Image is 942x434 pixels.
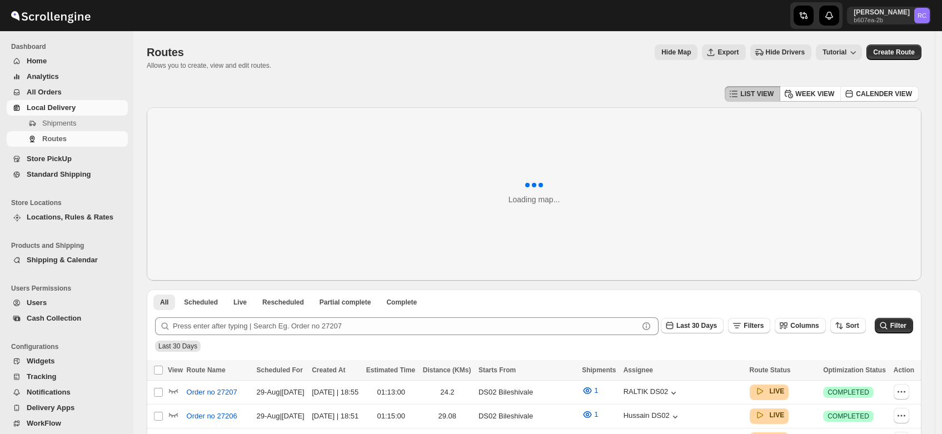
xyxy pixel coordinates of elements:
span: COMPLETED [828,388,869,397]
span: Action [894,366,914,374]
div: 24.2 [423,387,472,398]
button: Shipping & Calendar [7,252,128,268]
span: Shipments [582,366,616,374]
span: Starts From [479,366,516,374]
button: User menu [847,7,931,24]
span: Create Route [873,48,915,57]
img: ScrollEngine [9,2,92,29]
span: 29-Aug | [DATE] [256,388,304,396]
span: Local Delivery [27,103,76,112]
span: All [160,298,168,307]
text: RC [918,12,926,19]
button: Filters [728,318,770,333]
span: Complete [386,298,417,307]
div: Loading map... [509,194,560,205]
button: Create Route [866,44,921,60]
button: CALENDER VIEW [840,86,919,102]
button: Hussain DS02 [624,411,681,422]
div: [DATE] | 18:55 [312,387,360,398]
span: Products and Shipping [11,241,128,250]
span: Route Status [750,366,791,374]
span: Order no 27206 [187,411,237,422]
span: View [168,366,183,374]
button: Users [7,295,128,311]
span: Hide Drivers [766,48,805,57]
span: Standard Shipping [27,170,91,178]
button: RALTIK DS02 [624,387,680,398]
span: Store PickUp [27,154,72,163]
span: Notifications [27,388,71,396]
span: WEEK VIEW [795,89,834,98]
span: Store Locations [11,198,128,207]
span: Configurations [11,342,128,351]
span: WorkFlow [27,419,61,427]
span: Hide Map [661,48,691,57]
button: LIST VIEW [725,86,780,102]
button: Widgets [7,353,128,369]
span: Partial complete [320,298,371,307]
span: Optimization Status [823,366,886,374]
input: Press enter after typing | Search Eg. Order no 27207 [173,317,639,335]
p: b607ea-2b [854,17,910,23]
button: Locations, Rules & Rates [7,209,128,225]
span: All Orders [27,88,62,96]
button: All routes [153,295,175,310]
span: Estimated Time [366,366,415,374]
button: Export [702,44,745,60]
button: WEEK VIEW [780,86,841,102]
span: CALENDER VIEW [856,89,912,98]
span: Tutorial [823,48,846,56]
button: Sort [830,318,866,333]
span: Scheduled [184,298,218,307]
div: 01:13:00 [366,387,416,398]
button: 1 [575,382,605,400]
button: Shipments [7,116,128,131]
button: Notifications [7,385,128,400]
button: Filter [875,318,913,333]
span: Route Name [187,366,226,374]
span: Delivery Apps [27,403,74,412]
span: Routes [147,46,184,58]
span: Rescheduled [262,298,304,307]
span: Live [233,298,247,307]
span: Shipping & Calendar [27,256,98,264]
span: LIST VIEW [740,89,774,98]
button: WorkFlow [7,416,128,431]
span: Tracking [27,372,56,381]
button: Cash Collection [7,311,128,326]
span: COMPLETED [828,412,869,421]
button: Order no 27206 [180,407,244,425]
button: Order no 27207 [180,383,244,401]
span: 1 [594,386,598,395]
button: Last 30 Days [661,318,724,333]
span: Distance (KMs) [423,366,471,374]
span: Filters [744,322,764,330]
button: Analytics [7,69,128,84]
span: Analytics [27,72,59,81]
button: Tutorial [816,44,862,60]
span: Last 30 Days [158,342,197,350]
span: Scheduled For [256,366,302,374]
p: Allows you to create, view and edit routes. [147,61,271,70]
span: Order no 27207 [187,387,237,398]
span: 29-Aug | [DATE] [256,412,304,420]
button: Tracking [7,369,128,385]
span: Created At [312,366,345,374]
span: Cash Collection [27,314,81,322]
span: Dashboard [11,42,128,51]
span: Export [717,48,739,57]
button: 1 [575,406,605,423]
span: Columns [790,322,819,330]
span: Sort [846,322,859,330]
button: Map action label [655,44,697,60]
button: LIVE [754,386,785,397]
button: LIVE [754,410,785,421]
span: Assignee [624,366,653,374]
span: Shipments [42,119,76,127]
span: Users [27,298,47,307]
div: [DATE] | 18:51 [312,411,360,422]
button: Routes [7,131,128,147]
span: Users Permissions [11,284,128,293]
span: 1 [594,410,598,418]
